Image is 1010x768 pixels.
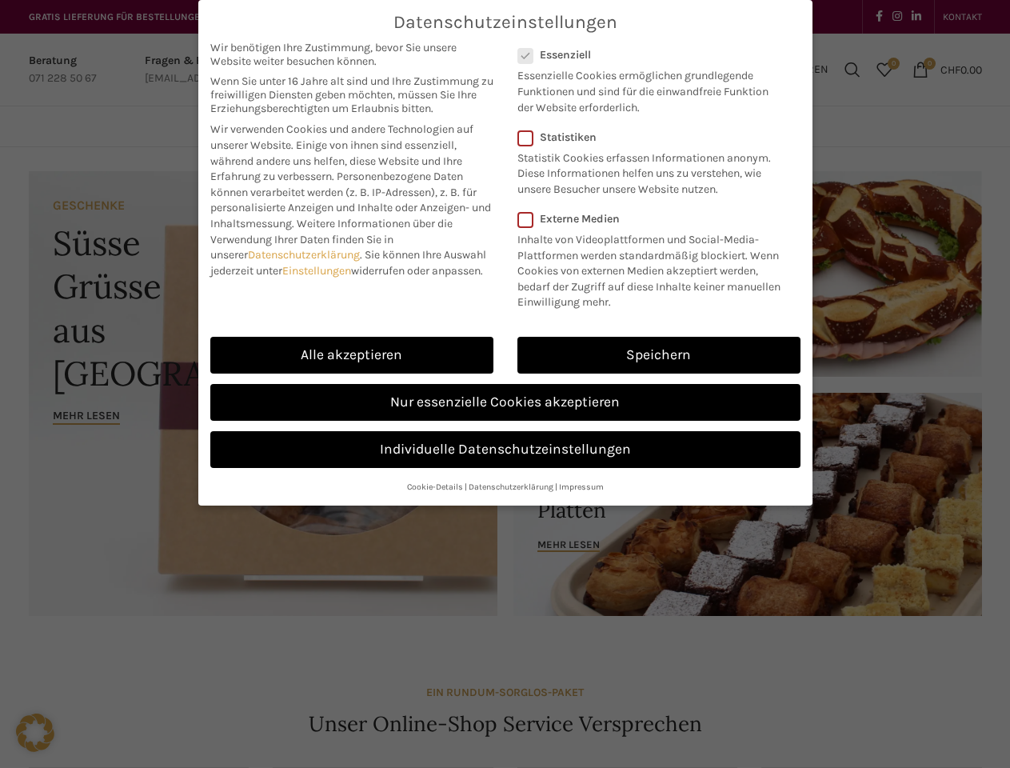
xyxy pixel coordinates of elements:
span: Personenbezogene Daten können verarbeitet werden (z. B. IP-Adressen), z. B. für personalisierte A... [210,170,491,230]
a: Cookie-Details [407,482,463,492]
span: Wir verwenden Cookies und andere Technologien auf unserer Website. Einige von ihnen sind essenzie... [210,122,473,183]
a: Speichern [517,337,800,374]
span: Sie können Ihre Auswahl jederzeit unter widerrufen oder anpassen. [210,248,486,278]
span: Wenn Sie unter 16 Jahre alt sind und Ihre Zustimmung zu freiwilligen Diensten geben möchten, müss... [210,74,493,115]
p: Inhalte von Videoplattformen und Social-Media-Plattformen werden standardmäßig blockiert. Wenn Co... [517,226,790,310]
a: Impressum [559,482,604,492]
span: Weitere Informationen über die Verwendung Ihrer Daten finden Sie in unserer . [210,217,453,262]
a: Datenschutzerklärung [248,248,360,262]
a: Einstellungen [282,264,351,278]
label: Statistiken [517,130,780,144]
a: Nur essenzielle Cookies akzeptieren [210,384,800,421]
a: Alle akzeptieren [210,337,493,374]
p: Essenzielle Cookies ermöglichen grundlegende Funktionen und sind für die einwandfreie Funktion de... [517,62,780,115]
a: Datenschutzerklärung [469,482,553,492]
label: Externe Medien [517,212,790,226]
span: Wir benötigen Ihre Zustimmung, bevor Sie unsere Website weiter besuchen können. [210,41,493,68]
span: Datenschutzeinstellungen [393,12,617,33]
p: Statistik Cookies erfassen Informationen anonym. Diese Informationen helfen uns zu verstehen, wie... [517,144,780,198]
a: Individuelle Datenschutzeinstellungen [210,431,800,468]
label: Essenziell [517,48,780,62]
